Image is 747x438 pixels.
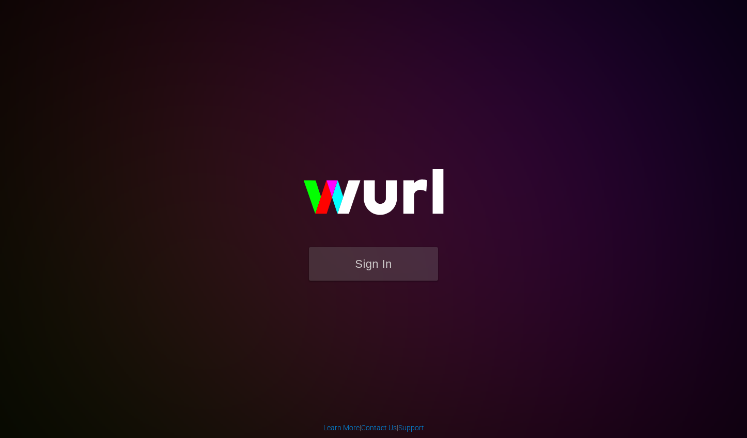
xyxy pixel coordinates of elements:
[323,423,424,433] div: | |
[361,424,397,432] a: Contact Us
[398,424,424,432] a: Support
[270,147,477,247] img: wurl-logo-on-black-223613ac3d8ba8fe6dc639794a292ebdb59501304c7dfd60c99c58986ef67473.svg
[323,424,360,432] a: Learn More
[309,247,438,281] button: Sign In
